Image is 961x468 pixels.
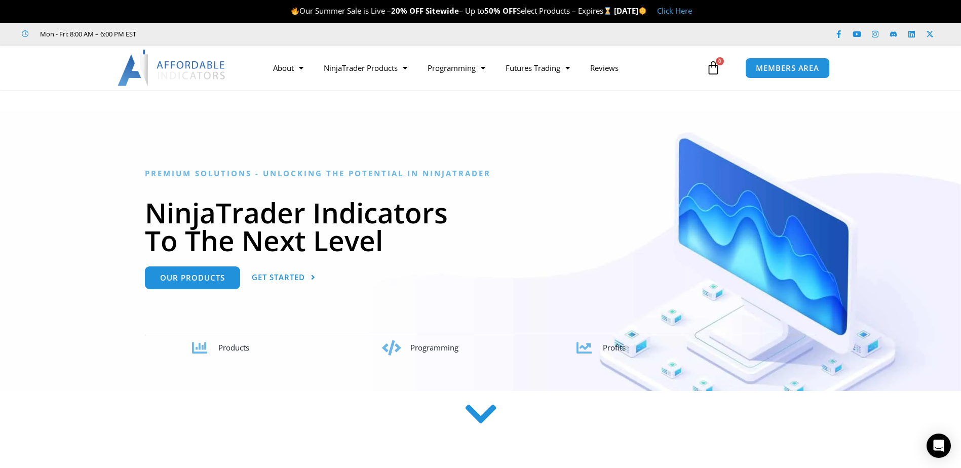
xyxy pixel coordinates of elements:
[417,56,495,80] a: Programming
[150,29,302,39] iframe: Customer reviews powered by Trustpilot
[426,6,459,16] strong: Sitewide
[291,6,614,16] span: Our Summer Sale is Live – – Up to Select Products – Expires
[484,6,517,16] strong: 50% OFF
[391,6,424,16] strong: 20% OFF
[291,7,299,15] img: 🔥
[37,28,136,40] span: Mon - Fri: 8:00 AM – 6:00 PM EST
[252,274,305,281] span: Get Started
[218,342,249,353] span: Products
[118,50,226,86] img: LogoAI | Affordable Indicators – NinjaTrader
[657,6,692,16] a: Click Here
[639,7,646,15] img: 🌞
[314,56,417,80] a: NinjaTrader Products
[263,56,314,80] a: About
[716,57,724,65] span: 0
[160,274,225,282] span: Our Products
[263,56,704,80] nav: Menu
[252,266,316,289] a: Get Started
[145,266,240,289] a: Our Products
[756,64,819,72] span: MEMBERS AREA
[495,56,580,80] a: Futures Trading
[580,56,629,80] a: Reviews
[614,6,647,16] strong: [DATE]
[691,53,736,83] a: 0
[410,342,458,353] span: Programming
[145,199,816,254] h1: NinjaTrader Indicators To The Next Level
[745,58,830,79] a: MEMBERS AREA
[604,7,611,15] img: ⌛
[927,434,951,458] div: Open Intercom Messenger
[603,342,626,353] span: Profits
[145,169,816,178] h6: Premium Solutions - Unlocking the Potential in NinjaTrader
